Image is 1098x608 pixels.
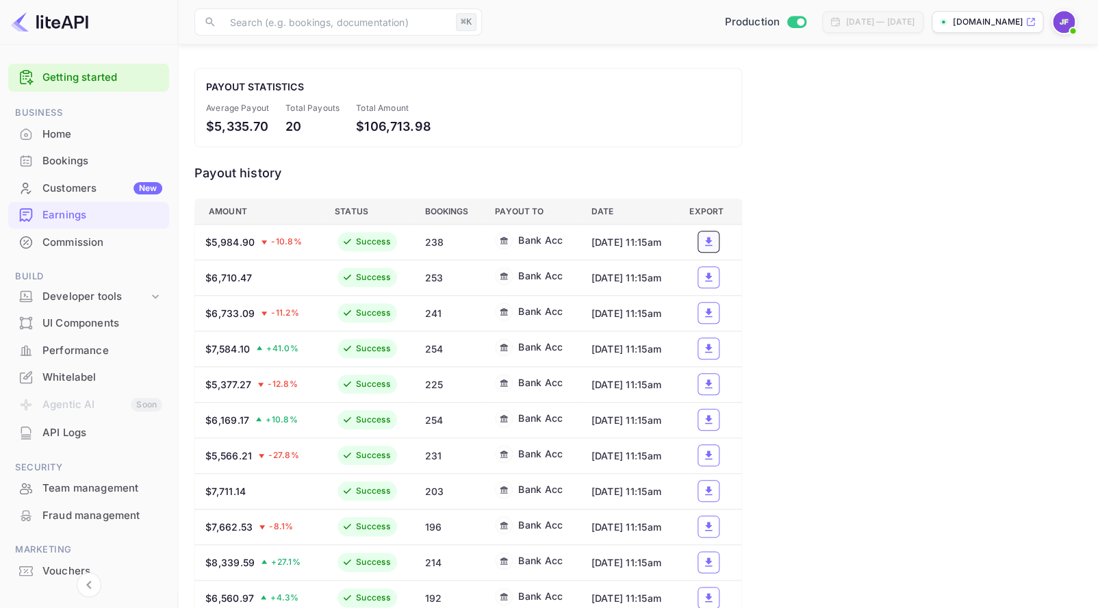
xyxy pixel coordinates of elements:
[591,270,667,285] div: [DATE] 11:15am
[356,592,390,604] div: Success
[8,338,169,363] a: Performance
[356,342,390,355] div: Success
[8,202,169,227] a: Earnings
[518,411,563,425] div: Bank Acc
[413,199,484,224] th: Bookings
[8,420,169,446] div: API Logs
[356,271,390,283] div: Success
[518,233,563,247] div: Bank Acc
[42,127,162,142] div: Home
[206,102,269,114] div: Average Payout
[356,485,390,497] div: Success
[285,102,340,114] div: Total Payouts
[8,175,169,201] a: CustomersNew
[591,235,667,249] div: [DATE] 11:15am
[11,11,88,33] img: LiteAPI logo
[591,448,667,463] div: [DATE] 11:15am
[8,364,169,390] a: Whitelabel
[591,306,667,320] div: [DATE] 11:15am
[8,558,169,585] div: Vouchers
[8,338,169,364] div: Performance
[8,269,169,284] span: Build
[424,448,473,463] div: 231
[8,503,169,529] div: Fraud management
[266,414,298,426] span: + 10.8 %
[356,449,390,461] div: Success
[324,199,413,224] th: Status
[518,340,563,354] div: Bank Acc
[518,589,563,603] div: Bank Acc
[205,555,255,570] div: $8,339.59
[8,460,169,475] span: Security
[42,181,162,197] div: Customers
[42,235,162,251] div: Commission
[206,79,730,94] div: Payout Statistics
[8,148,169,175] div: Bookings
[580,199,678,224] th: Date
[8,202,169,229] div: Earnings
[8,542,169,557] span: Marketing
[42,370,162,385] div: Whitelabel
[285,117,340,136] div: 20
[356,236,390,248] div: Success
[8,475,169,501] a: Team management
[724,14,780,30] span: Production
[42,425,162,441] div: API Logs
[424,520,473,534] div: 196
[356,556,390,568] div: Success
[271,307,299,319] span: -11.2 %
[424,306,473,320] div: 241
[42,316,162,331] div: UI Components
[8,364,169,391] div: Whitelabel
[205,270,252,285] div: $6,710.47
[8,229,169,256] div: Commission
[271,556,301,568] span: + 27.1 %
[42,207,162,223] div: Earnings
[8,229,169,255] a: Commission
[424,342,473,356] div: 254
[424,555,473,570] div: 214
[8,558,169,583] a: Vouchers
[424,270,473,285] div: 253
[42,343,162,359] div: Performance
[356,307,390,319] div: Success
[42,481,162,496] div: Team management
[591,377,667,392] div: [DATE] 11:15am
[222,8,450,36] input: Search (e.g. bookings, documentation)
[518,268,563,283] div: Bank Acc
[591,342,667,356] div: [DATE] 11:15am
[424,235,473,249] div: 238
[266,342,298,355] span: + 41.0 %
[424,591,473,605] div: 192
[133,182,162,194] div: New
[42,153,162,169] div: Bookings
[8,148,169,173] a: Bookings
[205,520,253,534] div: $7,662.53
[518,518,563,532] div: Bank Acc
[456,13,476,31] div: ⌘K
[1053,11,1075,33] img: Jenny Frimer
[424,413,473,427] div: 254
[424,484,473,498] div: 203
[205,591,254,605] div: $6,560.97
[8,121,169,147] a: Home
[194,164,742,182] div: Payout history
[846,16,915,28] div: [DATE] — [DATE]
[356,414,390,426] div: Success
[42,508,162,524] div: Fraud management
[268,449,299,461] span: -27.8 %
[518,304,563,318] div: Bank Acc
[356,117,431,136] div: $106,713.98
[269,520,293,533] span: -8.1 %
[591,413,667,427] div: [DATE] 11:15am
[205,235,255,249] div: $5,984.90
[8,105,169,121] span: Business
[8,420,169,445] a: API Logs
[518,375,563,390] div: Bank Acc
[8,121,169,148] div: Home
[591,520,667,534] div: [DATE] 11:15am
[591,555,667,570] div: [DATE] 11:15am
[205,484,246,498] div: $7,711.14
[8,64,169,92] div: Getting started
[356,520,390,533] div: Success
